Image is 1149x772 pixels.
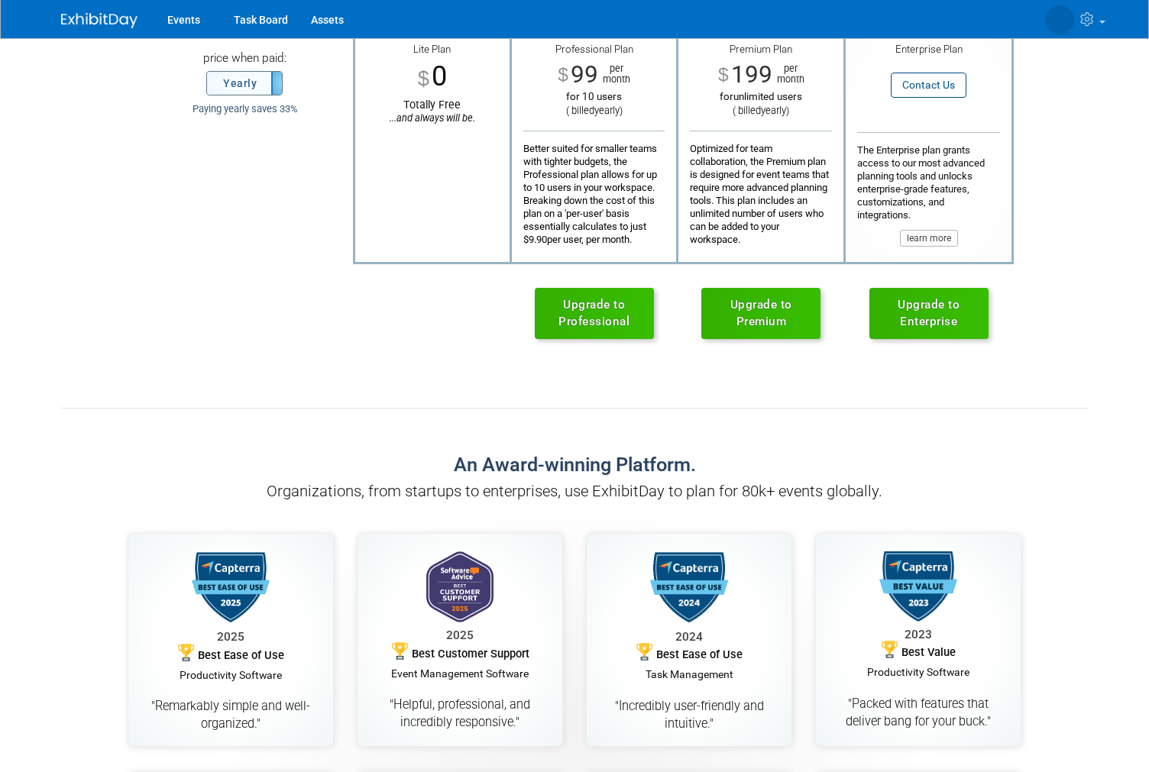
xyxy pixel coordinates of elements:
div: unlimited users [690,90,832,103]
span: yearly [761,105,786,116]
img: Best Value - Productivity Software [879,551,957,622]
a: Upgrade toProfessional [535,288,654,338]
div: Lite Plan [367,43,498,58]
div: Best Ease of Use [144,644,318,668]
img: Brandon Steiger [1045,5,1074,34]
span: $ [418,68,429,89]
div: price when paid: [147,50,341,71]
img: ExhibitDay [61,13,138,28]
div: The Enterprise plan grants access to our most advanced planning tools and unlocks enterprise-grad... [857,132,1000,247]
img: Award [391,642,409,660]
span: for [720,91,733,102]
span: yearly [594,105,620,116]
div: ( billed ) [690,105,832,118]
div: Better suited for smaller teams with tighter budgets, the Professional plan allows for up to 10 u... [523,131,665,246]
button: learn more [900,230,958,247]
div: Event Management Software [373,667,547,682]
a: Upgrade toEnterprise [869,288,989,338]
img: Award [636,643,653,661]
div: Productivity Software [144,668,318,683]
label: Yearly [207,72,282,95]
button: Contact Us [891,73,966,98]
div: Enterprise Plan [857,43,1000,58]
span: per month [772,63,804,85]
img: Best Customer Support - Event Management Software [426,551,494,622]
h2: An Award-winning Platform. [76,454,1073,476]
span: $ [718,66,729,85]
div: "Incredibly user-friendly and intuitive." [602,698,776,733]
div: Best Ease of Use [602,643,776,667]
div: 2025 [144,631,318,643]
div: Paying yearly saves 33% [147,103,341,116]
div: Best Value [831,641,1005,665]
div: Task Management [602,667,776,683]
span: per month [598,63,630,85]
span: 199 [731,60,772,89]
div: 2025 [373,630,547,641]
a: Upgrade toPremium [701,288,820,338]
div: for 10 users [523,90,665,103]
img: Award [177,644,195,661]
div: Best Customer Support [373,642,547,667]
div: Optimized for team collaboration, the Premium plan is designed for event teams that require more ... [690,131,832,246]
img: Best East of Use - Productivity Software [192,551,270,624]
img: Best East of Use - Task Management Software [650,551,728,624]
span: 0 [432,60,447,92]
div: 2023 [831,629,1005,641]
div: Productivity Software [831,665,1005,680]
span: 9.90 [529,234,547,245]
div: Organizations, from startups to enterprises, use ExhibitDay to plan for 80k+ events globally. [76,480,1073,502]
div: Totally Free [367,98,498,124]
div: ( billed ) [523,105,665,118]
div: "Helpful, professional, and incredibly responsive." [373,696,547,732]
span: 99 [571,60,598,89]
div: 2024 [602,631,776,643]
span: $ [558,66,568,85]
div: Premium Plan [690,43,832,60]
div: "Remarkably simple and well-organized." [144,698,318,733]
div: ...and always will be. [367,112,498,124]
div: "Packed with features that deliver bang for your buck." [831,696,1005,731]
img: Award [881,641,898,658]
div: Professional Plan [523,43,665,60]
